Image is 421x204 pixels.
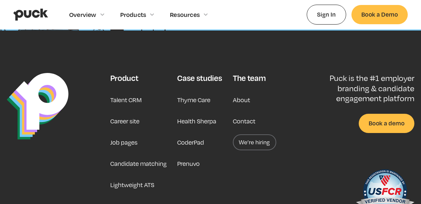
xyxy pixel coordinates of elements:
a: Talent CRM [110,92,142,108]
p: Puck is the #1 employer branding & candidate engagement platform [317,73,414,103]
a: Book a demo [359,114,414,133]
a: Thyme Care [177,92,210,108]
div: Overview [69,11,96,18]
div: Resources [170,11,200,18]
a: About [233,92,250,108]
img: Puck Logo [7,73,69,140]
div: The team [233,73,266,83]
a: Prenuvo [177,156,200,171]
a: Career site [110,113,139,129]
a: Book a Demo [351,5,408,24]
a: Candidate matching [110,156,167,171]
div: Products [120,11,146,18]
a: Lightweight ATS [110,177,154,193]
a: Sign In [307,5,346,24]
a: CoderPad [177,134,204,150]
a: Job pages [110,134,137,150]
a: We’re hiring [233,134,276,150]
a: Contact [233,113,255,129]
a: Health Sherpa [177,113,216,129]
div: Case studies [177,73,222,83]
div: Product [110,73,138,83]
